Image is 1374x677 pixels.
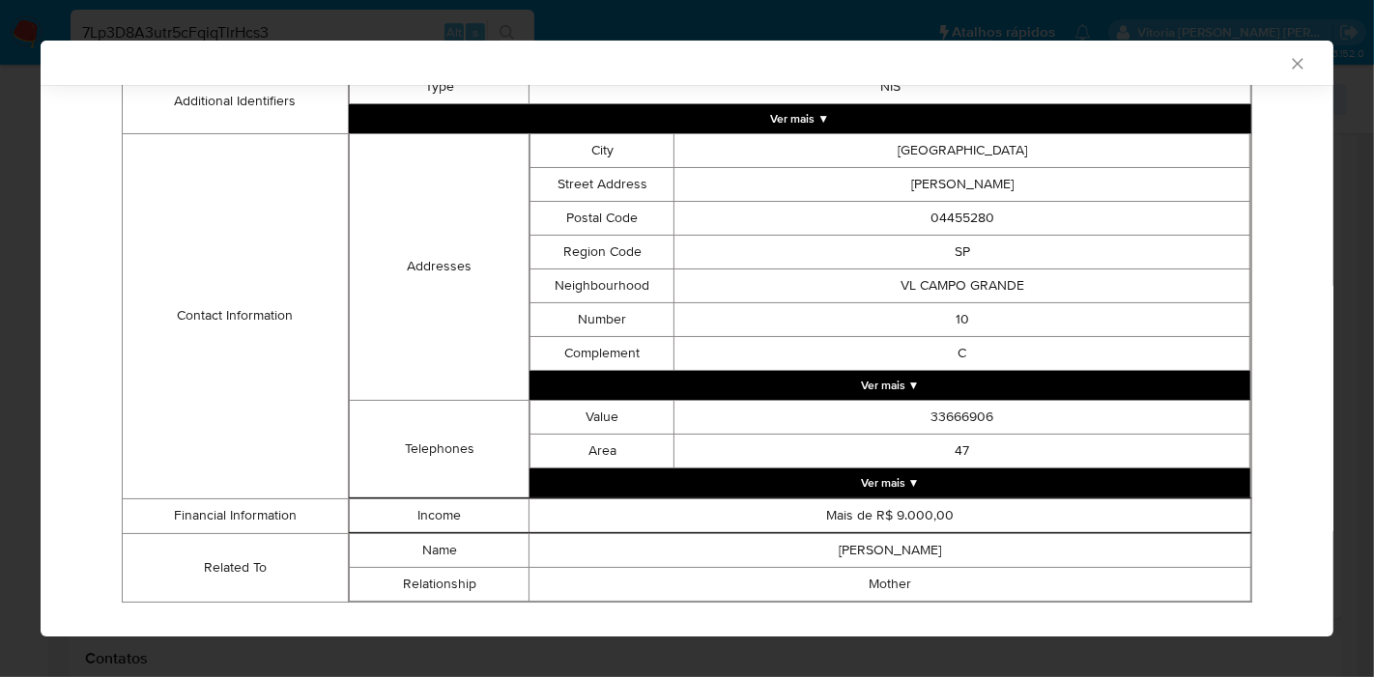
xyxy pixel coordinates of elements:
td: Type [349,70,530,103]
div: closure-recommendation-modal [41,41,1333,636]
td: Name [349,533,530,567]
td: Postal Code [530,201,674,235]
td: Value [530,400,674,434]
td: Neighbourhood [530,268,674,302]
button: Expand array [530,468,1250,497]
td: Addresses [349,133,530,400]
td: Region Code [530,235,674,268]
td: Area [530,434,674,467]
td: City [530,133,674,167]
td: Mother [530,567,1251,601]
button: Fechar a janela [1288,54,1305,71]
td: [PERSON_NAME] [530,533,1251,567]
td: Number [530,302,674,336]
button: Expand array [349,104,1251,133]
td: Contact Information [123,133,349,498]
td: Income [349,498,530,532]
td: [GEOGRAPHIC_DATA] [674,133,1250,167]
td: 04455280 [674,201,1250,235]
td: 33666906 [674,400,1250,434]
td: Related To [123,533,349,602]
td: Relationship [349,567,530,601]
td: NIS [530,70,1251,103]
td: Street Address [530,167,674,201]
td: Financial Information [123,498,349,533]
td: VL CAMPO GRANDE [674,268,1250,302]
td: 10 [674,302,1250,336]
button: Expand array [530,371,1250,400]
td: SP [674,235,1250,268]
td: Additional Identifiers [123,70,349,133]
td: Complement [530,336,674,370]
td: 47 [674,434,1250,467]
td: Telephones [349,400,530,497]
td: Mais de R$ 9.000,00 [530,498,1251,532]
td: [PERSON_NAME] [674,167,1250,201]
td: C [674,336,1250,370]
